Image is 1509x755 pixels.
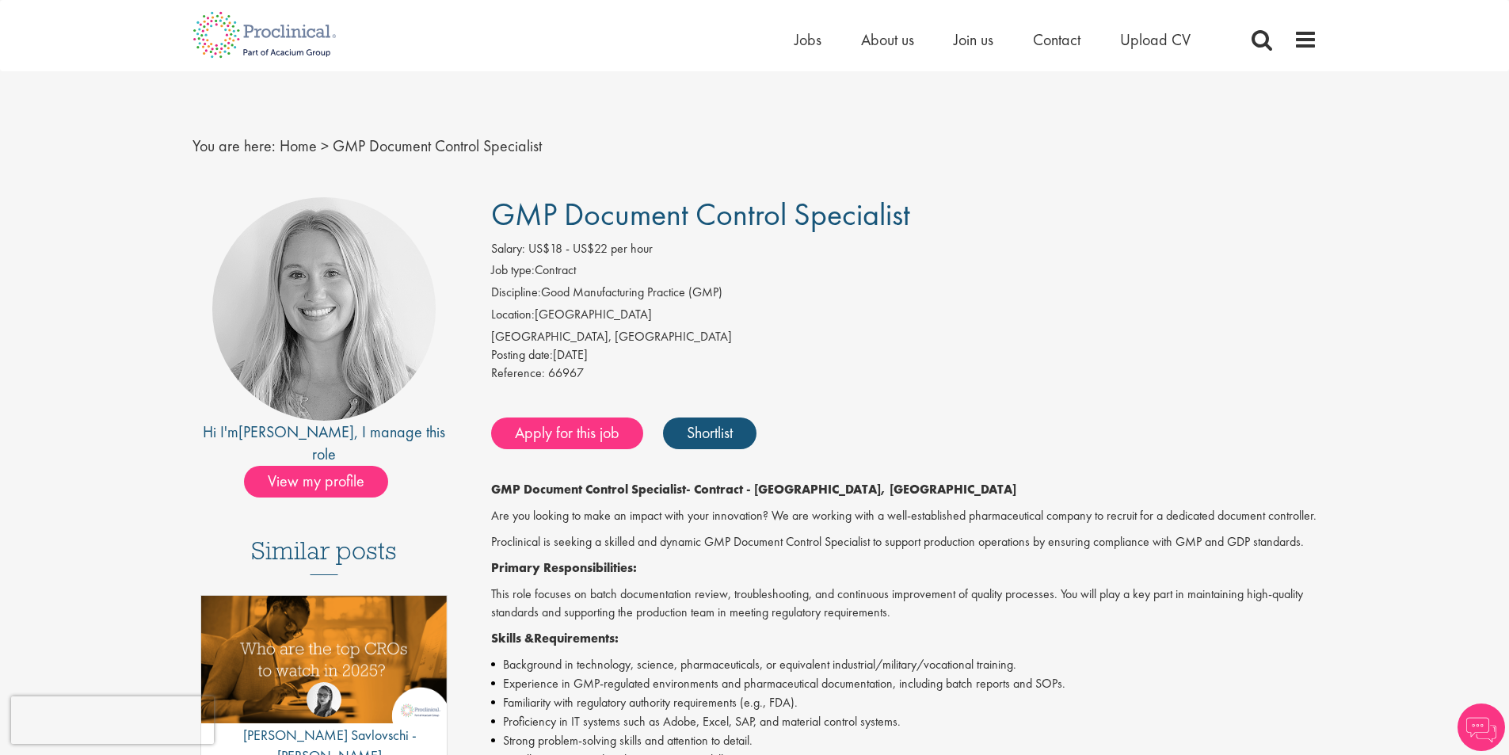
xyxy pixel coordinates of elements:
li: Strong problem-solving skills and attention to detail. [491,731,1317,750]
label: Location: [491,306,535,324]
h3: Similar posts [251,537,397,575]
img: imeage of recruiter Shannon Briggs [212,197,436,421]
span: Posting date: [491,346,553,363]
p: Are you looking to make an impact with your innovation? We are working with a well-established ph... [491,507,1317,525]
a: Contact [1033,29,1080,50]
li: Proficiency in IT systems such as Adobe, Excel, SAP, and material control systems. [491,712,1317,731]
label: Salary: [491,240,525,258]
p: Proclinical is seeking a skilled and dynamic GMP Document Control Specialist to support productio... [491,533,1317,551]
span: US$18 - US$22 per hour [528,240,653,257]
label: Job type: [491,261,535,280]
span: GMP Document Control Specialist [333,135,542,156]
li: Background in technology, science, pharmaceuticals, or equivalent industrial/military/vocational ... [491,655,1317,674]
span: 66967 [548,364,584,381]
a: Upload CV [1120,29,1191,50]
img: Theodora Savlovschi - Wicks [307,682,341,717]
li: Good Manufacturing Practice (GMP) [491,284,1317,306]
a: Jobs [795,29,821,50]
div: [DATE] [491,346,1317,364]
label: Reference: [491,364,545,383]
a: View my profile [244,469,404,490]
li: [GEOGRAPHIC_DATA] [491,306,1317,328]
li: Experience in GMP-regulated environments and pharmaceutical documentation, including batch report... [491,674,1317,693]
div: [GEOGRAPHIC_DATA], [GEOGRAPHIC_DATA] [491,328,1317,346]
div: Hi I'm , I manage this role [192,421,456,466]
a: Link to a post [201,596,448,736]
strong: Requirements: [534,630,619,646]
p: This role focuses on batch documentation review, troubleshooting, and continuous improvement of q... [491,585,1317,622]
strong: Primary Responsibilities: [491,559,637,576]
strong: - Contract - [GEOGRAPHIC_DATA], [GEOGRAPHIC_DATA] [686,481,1016,498]
label: Discipline: [491,284,541,302]
iframe: reCAPTCHA [11,696,214,744]
span: You are here: [192,135,276,156]
a: Apply for this job [491,418,643,449]
strong: GMP Document Control Specialist [491,481,686,498]
a: Shortlist [663,418,756,449]
a: breadcrumb link [280,135,317,156]
li: Familiarity with regulatory authority requirements (e.g., FDA). [491,693,1317,712]
span: GMP Document Control Specialist [491,194,910,235]
img: Chatbot [1458,704,1505,751]
span: > [321,135,329,156]
li: Contract [491,261,1317,284]
img: Top 10 CROs 2025 | Proclinical [201,596,448,723]
a: Join us [954,29,993,50]
strong: Skills & [491,630,534,646]
span: View my profile [244,466,388,498]
a: About us [861,29,914,50]
a: [PERSON_NAME] [238,421,354,442]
